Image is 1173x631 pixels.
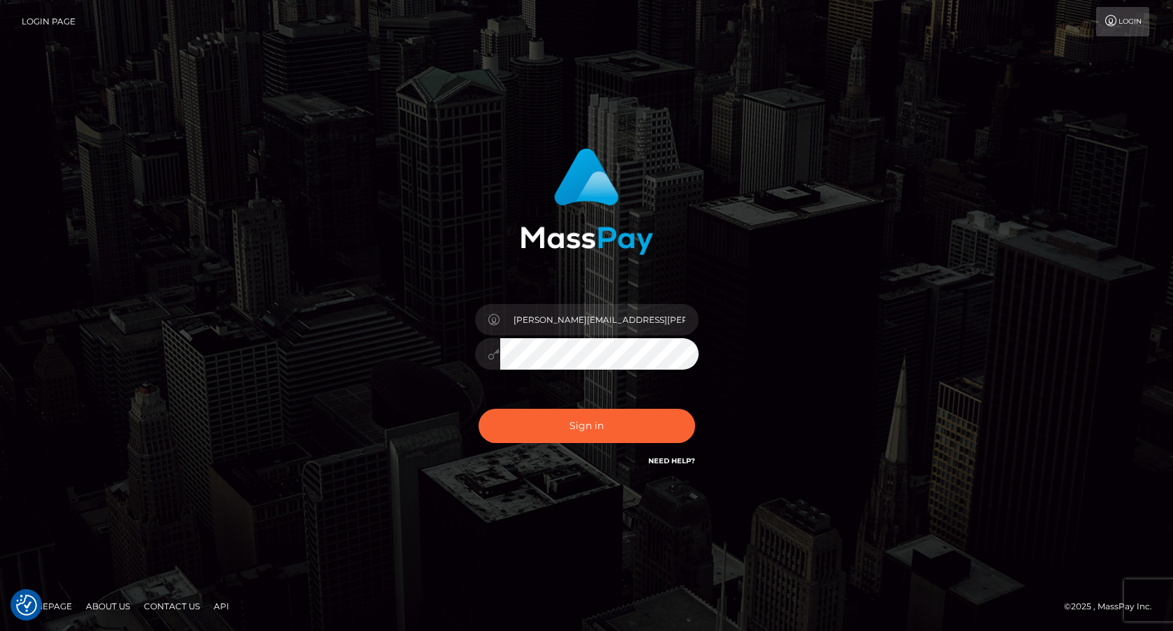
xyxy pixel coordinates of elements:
[138,595,205,617] a: Contact Us
[80,595,136,617] a: About Us
[16,595,37,616] button: Consent Preferences
[1064,599,1163,614] div: © 2025 , MassPay Inc.
[15,595,78,617] a: Homepage
[479,409,695,443] button: Sign in
[208,595,235,617] a: API
[1096,7,1149,36] a: Login
[22,7,75,36] a: Login Page
[648,456,695,465] a: Need Help?
[16,595,37,616] img: Revisit consent button
[500,304,699,335] input: Username...
[520,148,653,255] img: MassPay Login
